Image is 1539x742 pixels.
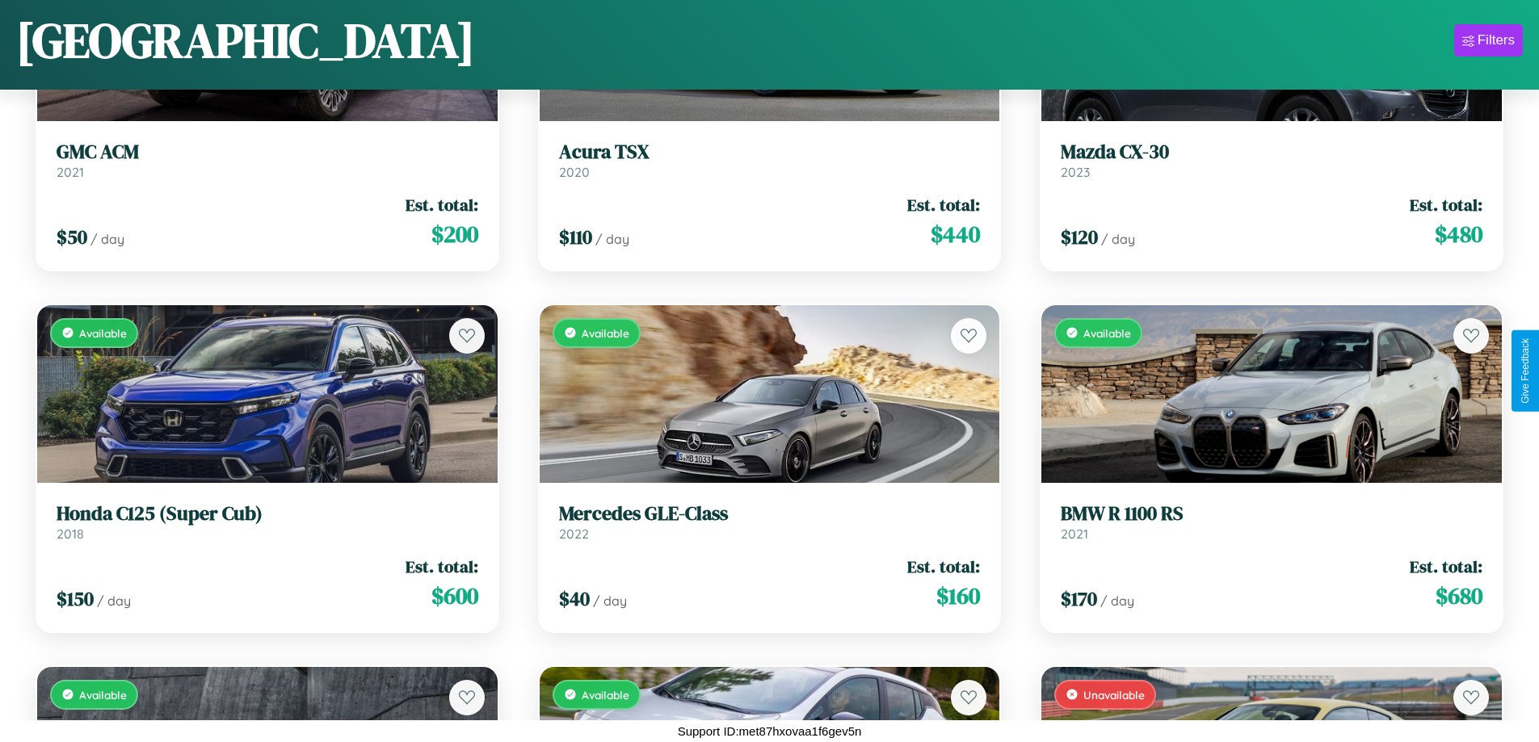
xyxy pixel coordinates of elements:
[406,555,478,578] span: Est. total:
[595,231,629,247] span: / day
[57,585,94,612] span: $ 150
[931,218,980,250] span: $ 440
[57,140,478,164] h3: GMC ACM
[907,193,980,216] span: Est. total:
[1061,585,1097,612] span: $ 170
[582,326,629,340] span: Available
[1083,326,1131,340] span: Available
[79,326,127,340] span: Available
[431,218,478,250] span: $ 200
[57,224,87,250] span: $ 50
[559,140,981,164] h3: Acura TSX
[1061,224,1098,250] span: $ 120
[1410,193,1482,216] span: Est. total:
[57,502,478,526] h3: Honda C125 (Super Cub)
[678,720,862,742] p: Support ID: met87hxovaa1f6gev5n
[936,580,980,612] span: $ 160
[1061,502,1482,526] h3: BMW R 1100 RS
[582,688,629,702] span: Available
[559,526,589,542] span: 2022
[1061,140,1482,180] a: Mazda CX-302023
[559,502,981,542] a: Mercedes GLE-Class2022
[1061,526,1088,542] span: 2021
[1101,231,1135,247] span: / day
[1410,555,1482,578] span: Est. total:
[1061,164,1090,180] span: 2023
[97,593,131,609] span: / day
[57,502,478,542] a: Honda C125 (Super Cub)2018
[57,526,84,542] span: 2018
[1436,580,1482,612] span: $ 680
[406,193,478,216] span: Est. total:
[16,7,475,73] h1: [GEOGRAPHIC_DATA]
[1061,140,1482,164] h3: Mazda CX-30
[1435,218,1482,250] span: $ 480
[57,164,84,180] span: 2021
[1061,502,1482,542] a: BMW R 1100 RS2021
[559,502,981,526] h3: Mercedes GLE-Class
[1454,24,1523,57] button: Filters
[1478,32,1515,48] div: Filters
[907,555,980,578] span: Est. total:
[559,164,590,180] span: 2020
[559,224,592,250] span: $ 110
[1100,593,1134,609] span: / day
[90,231,124,247] span: / day
[1083,688,1145,702] span: Unavailable
[593,593,627,609] span: / day
[79,688,127,702] span: Available
[1520,338,1531,404] div: Give Feedback
[559,585,590,612] span: $ 40
[559,140,981,180] a: Acura TSX2020
[431,580,478,612] span: $ 600
[57,140,478,180] a: GMC ACM2021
